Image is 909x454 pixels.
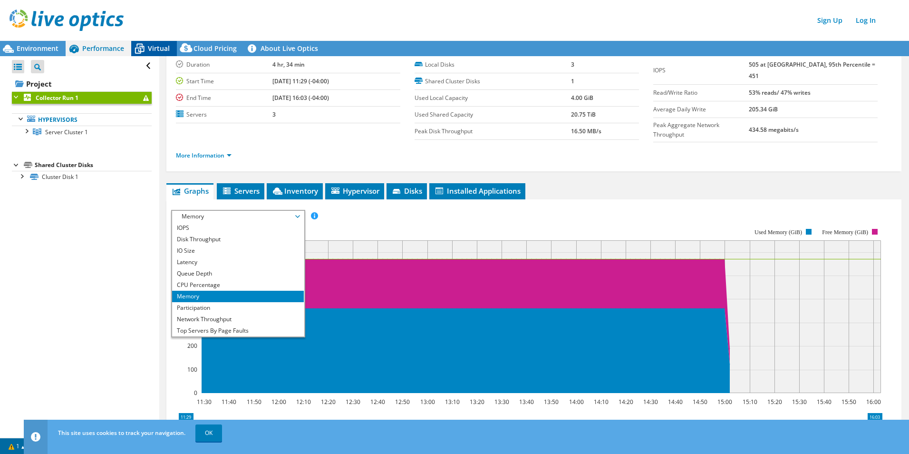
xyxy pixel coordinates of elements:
[244,41,325,56] a: About Live Optics
[692,398,707,406] text: 14:50
[195,424,222,442] a: OK
[45,128,88,136] span: Server Cluster 1
[653,66,749,75] label: IOPS
[519,398,533,406] text: 13:40
[246,398,261,406] text: 11:50
[653,105,749,114] label: Average Daily Write
[296,398,310,406] text: 12:10
[12,76,152,91] a: Project
[271,398,286,406] text: 12:00
[12,126,152,138] a: Server Cluster 1
[194,389,197,397] text: 0
[749,105,778,113] b: 205.34 GiB
[320,398,335,406] text: 12:20
[272,77,329,85] b: [DATE] 11:29 (-04:00)
[420,398,435,406] text: 13:00
[272,94,329,102] b: [DATE] 16:03 (-04:00)
[12,113,152,126] a: Hypervisors
[193,44,237,53] span: Cloud Pricing
[851,13,880,27] a: Log In
[370,398,385,406] text: 12:40
[172,222,304,234] li: IOPS
[272,110,276,118] b: 3
[571,77,574,85] b: 1
[816,398,831,406] text: 15:40
[571,94,593,102] b: 4.00 GiB
[571,110,596,118] b: 20.75 TiB
[415,127,571,136] label: Peak Disk Throughput
[494,398,509,406] text: 13:30
[176,60,272,69] label: Duration
[415,60,571,69] label: Local Disks
[187,365,197,374] text: 100
[812,13,847,27] a: Sign Up
[222,186,260,196] span: Servers
[543,398,558,406] text: 13:50
[172,314,304,325] li: Network Throughput
[667,398,682,406] text: 14:40
[415,93,571,103] label: Used Local Capacity
[445,398,459,406] text: 13:10
[17,44,58,53] span: Environment
[172,268,304,279] li: Queue Depth
[742,398,757,406] text: 15:10
[221,398,236,406] text: 11:40
[643,398,658,406] text: 14:30
[618,398,633,406] text: 14:20
[58,429,185,437] span: This site uses cookies to track your navigation.
[172,257,304,268] li: Latency
[12,171,152,183] a: Cluster Disk 1
[82,44,124,53] span: Performance
[36,94,78,102] b: Collector Run 1
[749,126,799,134] b: 434.58 megabits/s
[271,186,318,196] span: Inventory
[176,77,272,86] label: Start Time
[172,279,304,291] li: CPU Percentage
[196,398,211,406] text: 11:30
[749,89,811,97] b: 53% reads/ 47% writes
[391,186,422,196] span: Disks
[148,44,170,53] span: Virtual
[172,234,304,245] li: Disk Throughput
[841,398,856,406] text: 15:50
[415,77,571,86] label: Shared Cluster Disks
[172,325,304,336] li: Top Servers By Page Faults
[653,88,749,98] label: Read/Write Ratio
[395,398,409,406] text: 12:50
[717,398,732,406] text: 15:00
[866,398,880,406] text: 16:00
[767,398,782,406] text: 15:20
[172,245,304,257] li: IO Size
[176,93,272,103] label: End Time
[469,398,484,406] text: 13:20
[171,186,209,196] span: Graphs
[415,110,571,119] label: Used Shared Capacity
[749,60,875,80] b: 505 at [GEOGRAPHIC_DATA], 95th Percentile = 451
[792,398,806,406] text: 15:30
[434,186,521,196] span: Installed Applications
[10,10,124,31] img: live_optics_svg.svg
[176,110,272,119] label: Servers
[35,159,152,171] div: Shared Cluster Disks
[176,151,232,159] a: More Information
[593,398,608,406] text: 14:10
[330,186,379,196] span: Hypervisor
[272,60,305,69] b: 4 hr, 34 min
[172,302,304,314] li: Participation
[569,398,583,406] text: 14:00
[571,60,574,69] b: 3
[822,229,868,236] text: Free Memory (GiB)
[754,229,802,236] text: Used Memory (GiB)
[177,211,299,222] span: Memory
[187,342,197,350] text: 200
[12,91,152,104] a: Collector Run 1
[653,120,749,139] label: Peak Aggregate Network Throughput
[345,398,360,406] text: 12:30
[2,440,31,452] a: 1
[571,127,601,135] b: 16.50 MB/s
[172,291,304,302] li: Memory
